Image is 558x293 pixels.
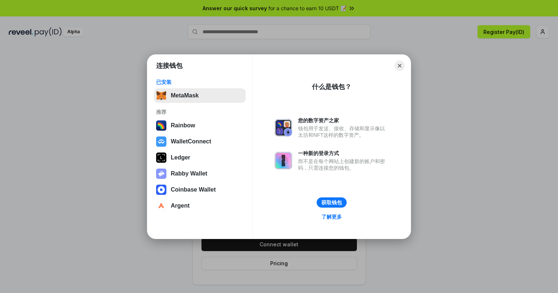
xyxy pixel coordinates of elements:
div: 您的数字资产之家 [298,117,389,124]
div: MetaMask [171,92,199,99]
button: Rainbow [154,118,246,133]
div: 获取钱包 [321,199,342,206]
div: 而不是在每个网站上创建新的账户和密码，只需连接您的钱包。 [298,158,389,171]
div: 一种新的登录方式 [298,150,389,157]
button: Ledger [154,150,246,165]
button: Argent [154,198,246,213]
div: Ledger [171,154,190,161]
button: WalletConnect [154,134,246,149]
div: Coinbase Wallet [171,186,216,193]
img: svg+xml,%3Csvg%20width%3D%2228%22%20height%3D%2228%22%20viewBox%3D%220%200%2028%2028%22%20fill%3D... [156,201,166,211]
div: Rabby Wallet [171,170,207,177]
div: WalletConnect [171,138,211,145]
button: Rabby Wallet [154,166,246,181]
img: svg+xml,%3Csvg%20xmlns%3D%22http%3A%2F%2Fwww.w3.org%2F2000%2Fsvg%22%20fill%3D%22none%22%20viewBox... [156,169,166,179]
button: Close [395,61,405,71]
img: svg+xml,%3Csvg%20xmlns%3D%22http%3A%2F%2Fwww.w3.org%2F2000%2Fsvg%22%20fill%3D%22none%22%20viewBox... [275,152,292,169]
button: MetaMask [154,88,246,103]
div: Rainbow [171,122,195,129]
h1: 连接钱包 [156,61,182,70]
div: Argent [171,203,190,209]
a: 了解更多 [317,212,346,221]
div: 已安装 [156,79,244,85]
img: svg+xml,%3Csvg%20width%3D%2228%22%20height%3D%2228%22%20viewBox%3D%220%200%2028%2028%22%20fill%3D... [156,185,166,195]
button: Coinbase Wallet [154,182,246,197]
img: svg+xml,%3Csvg%20xmlns%3D%22http%3A%2F%2Fwww.w3.org%2F2000%2Fsvg%22%20fill%3D%22none%22%20viewBox... [275,119,292,136]
button: 获取钱包 [317,197,347,208]
div: 钱包用于发送、接收、存储和显示像以太坊和NFT这样的数字资产。 [298,125,389,138]
img: svg+xml,%3Csvg%20xmlns%3D%22http%3A%2F%2Fwww.w3.org%2F2000%2Fsvg%22%20width%3D%2228%22%20height%3... [156,153,166,163]
img: svg+xml,%3Csvg%20width%3D%2228%22%20height%3D%2228%22%20viewBox%3D%220%200%2028%2028%22%20fill%3D... [156,136,166,147]
img: svg+xml,%3Csvg%20width%3D%22120%22%20height%3D%22120%22%20viewBox%3D%220%200%20120%20120%22%20fil... [156,120,166,131]
div: 什么是钱包？ [312,82,351,91]
img: svg+xml,%3Csvg%20fill%3D%22none%22%20height%3D%2233%22%20viewBox%3D%220%200%2035%2033%22%20width%... [156,90,166,101]
div: 了解更多 [321,213,342,220]
div: 推荐 [156,109,244,115]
